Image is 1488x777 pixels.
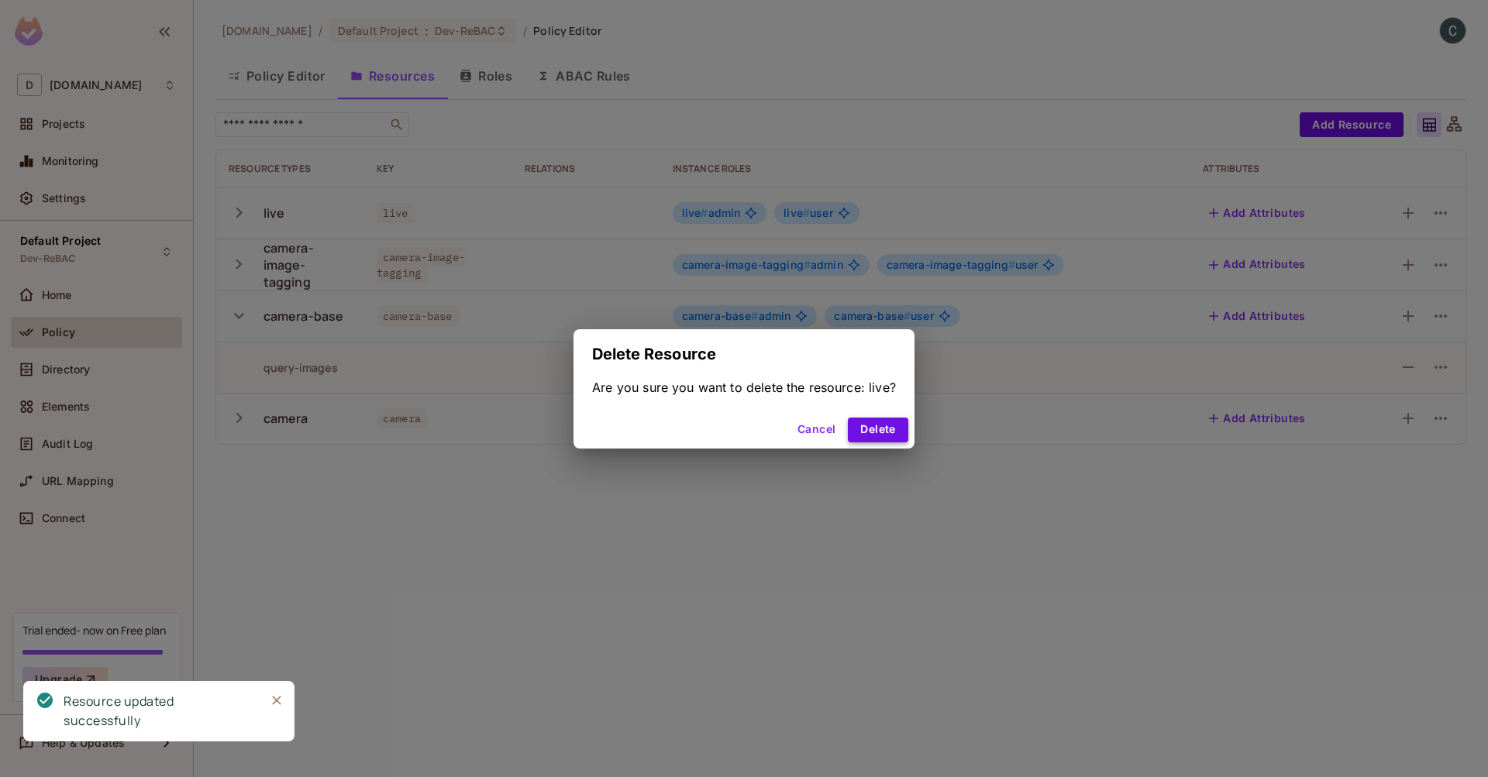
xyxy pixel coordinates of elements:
[573,329,914,379] h2: Delete Resource
[848,418,908,442] button: Delete
[592,379,896,396] div: Are you sure you want to delete the resource: live?
[64,692,253,731] div: Resource updated successfully
[265,689,288,712] button: Close
[791,418,842,442] button: Cancel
